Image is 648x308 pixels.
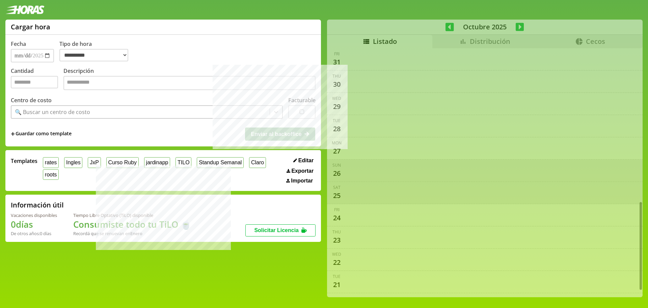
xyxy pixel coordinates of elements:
[291,168,314,174] span: Exportar
[197,157,244,168] button: Standup Semanal
[59,40,134,62] label: Tipo de hora
[11,96,52,104] label: Centro de costo
[5,5,45,14] img: logotipo
[59,49,128,61] select: Tipo de hora
[11,230,57,236] div: De otros años: 0 días
[11,22,50,31] h1: Cargar hora
[106,157,139,168] button: Curso Ruby
[130,230,142,236] b: Enero
[11,67,63,92] label: Cantidad
[73,218,191,230] h1: Consumiste todo tu TiLO 🍵
[291,178,313,184] span: Importar
[11,212,57,218] div: Vacaciones disponibles
[63,76,316,90] textarea: Descripción
[291,157,316,164] button: Editar
[11,130,15,138] span: +
[11,157,37,165] span: Templates
[73,230,191,236] div: Recordá que se renuevan en
[254,227,299,233] span: Solicitar Licencia
[11,76,58,88] input: Cantidad
[298,158,314,164] span: Editar
[15,108,90,116] div: 🔍 Buscar un centro de costo
[11,130,72,138] span: +Guardar como template
[11,40,26,48] label: Fecha
[245,224,316,236] button: Solicitar Licencia
[144,157,170,168] button: jardinapp
[43,157,59,168] button: rates
[288,96,316,104] label: Facturable
[43,169,59,180] button: roots
[11,200,64,209] h2: Información útil
[64,157,82,168] button: Ingles
[175,157,191,168] button: TILO
[285,168,316,174] button: Exportar
[73,212,191,218] div: Tiempo Libre Optativo (TiLO) disponible
[63,67,316,92] label: Descripción
[88,157,101,168] button: JxP
[249,157,266,168] button: Claro
[11,218,57,230] h1: 0 días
